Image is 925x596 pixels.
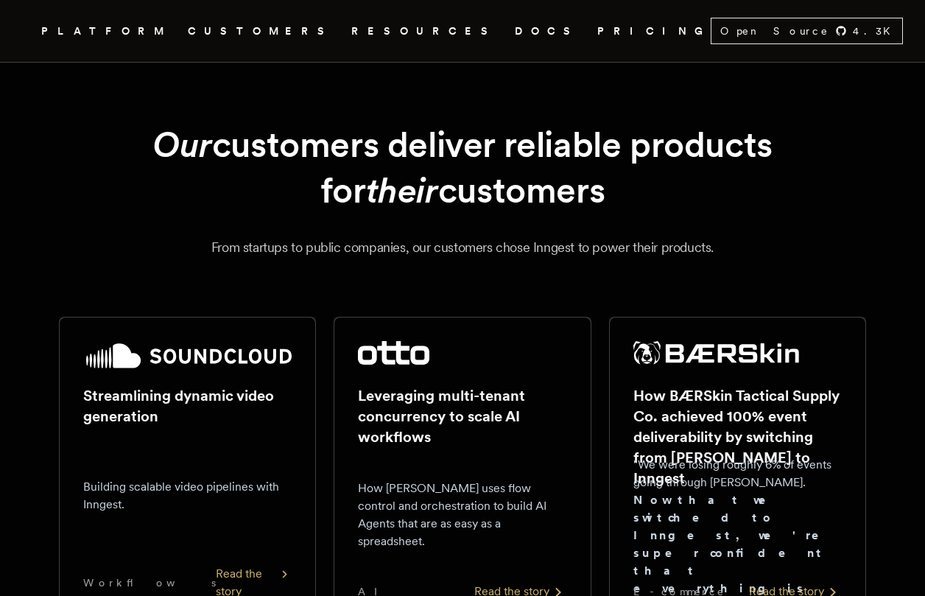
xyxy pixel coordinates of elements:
h2: Leveraging multi-tenant concurrency to scale AI workflows [358,385,566,447]
h2: Streamlining dynamic video generation [83,385,292,427]
p: Building scalable video pipelines with Inngest. [83,478,292,513]
p: How [PERSON_NAME] uses flow control and orchestration to build AI Agents that are as easy as a sp... [358,480,566,550]
a: CUSTOMERS [188,22,334,41]
span: Workflows [83,575,216,590]
em: their [366,169,438,211]
em: Our [152,123,212,166]
img: Otto [358,341,429,365]
button: PLATFORM [41,22,170,41]
button: RESOURCES [351,22,497,41]
h1: customers deliver reliable products for customers [74,122,851,214]
a: DOCS [515,22,580,41]
a: PRICING [597,22,711,41]
p: From startups to public companies, our customers chose Inngest to power their products. [59,237,866,258]
img: SoundCloud [83,341,292,371]
h2: How BÆRSkin Tactical Supply Co. achieved 100% event deliverability by switching from [PERSON_NAME... [633,385,842,488]
img: BÆRSkin Tactical Supply Co. [633,341,800,365]
span: 4.3 K [853,24,899,38]
span: Open Source [720,24,829,38]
